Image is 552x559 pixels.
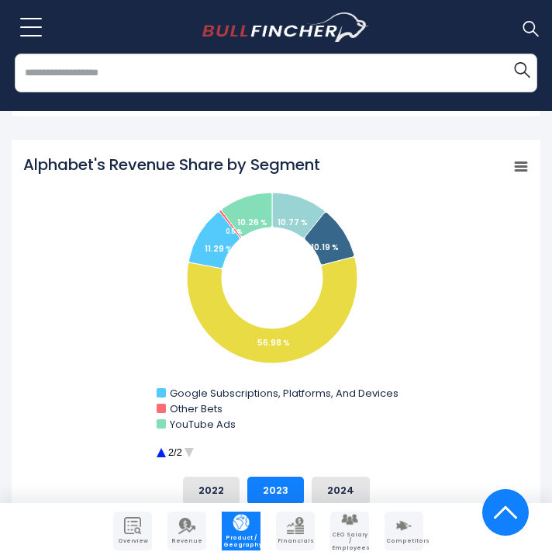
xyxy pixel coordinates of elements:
tspan: 10.26 % [237,217,267,228]
a: Company Competitors [385,512,423,550]
tspan: 0.5 % [226,227,242,236]
text: Other Bets [170,401,223,416]
text: Google Subscriptions, Platforms, And Devices [170,386,398,401]
a: Company Product/Geography [222,512,260,550]
span: Revenue [169,538,205,544]
tspan: 56.98 % [257,337,290,349]
button: Search [506,54,537,85]
tspan: 11.29 % [205,243,233,255]
span: Competitors [386,538,422,544]
tspan: 10.19 % [311,241,339,253]
svg: Alphabet's Revenue Share by Segment [23,154,529,464]
button: 2024 [312,477,370,505]
span: CEO Salary / Employees [332,532,367,551]
a: Company Revenue [167,512,206,550]
button: 2023 [247,477,304,505]
tspan: Alphabet's Revenue Share by Segment [23,154,320,175]
span: Product / Geography [223,535,259,548]
a: Go to homepage [202,12,369,42]
text: 2/2 [168,446,182,458]
button: 2022 [183,477,240,505]
a: Company Employees [330,512,369,550]
img: bullfincher logo [202,12,369,42]
span: Overview [115,538,150,544]
span: Financials [278,538,313,544]
text: YouTube Ads [169,417,236,432]
a: Company Overview [113,512,152,550]
tspan: 10.77 % [278,217,308,228]
a: Company Financials [276,512,315,550]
